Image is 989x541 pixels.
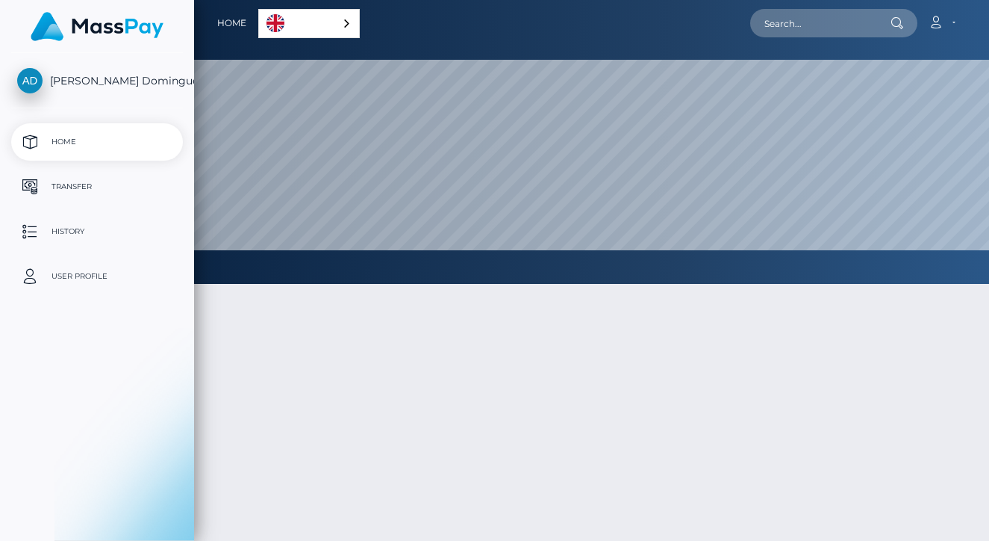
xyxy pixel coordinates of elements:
p: Transfer [17,176,177,198]
p: User Profile [17,265,177,288]
a: English [259,10,359,37]
span: [PERSON_NAME] Domingues [11,74,183,87]
p: Home [17,131,177,153]
div: Language [258,9,360,38]
a: Home [11,123,183,161]
a: Transfer [11,168,183,205]
p: History [17,220,177,243]
a: History [11,213,183,250]
img: MassPay [31,12,163,41]
a: User Profile [11,258,183,295]
input: Search... [750,9,890,37]
a: Home [217,7,246,39]
aside: Language selected: English [258,9,360,38]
